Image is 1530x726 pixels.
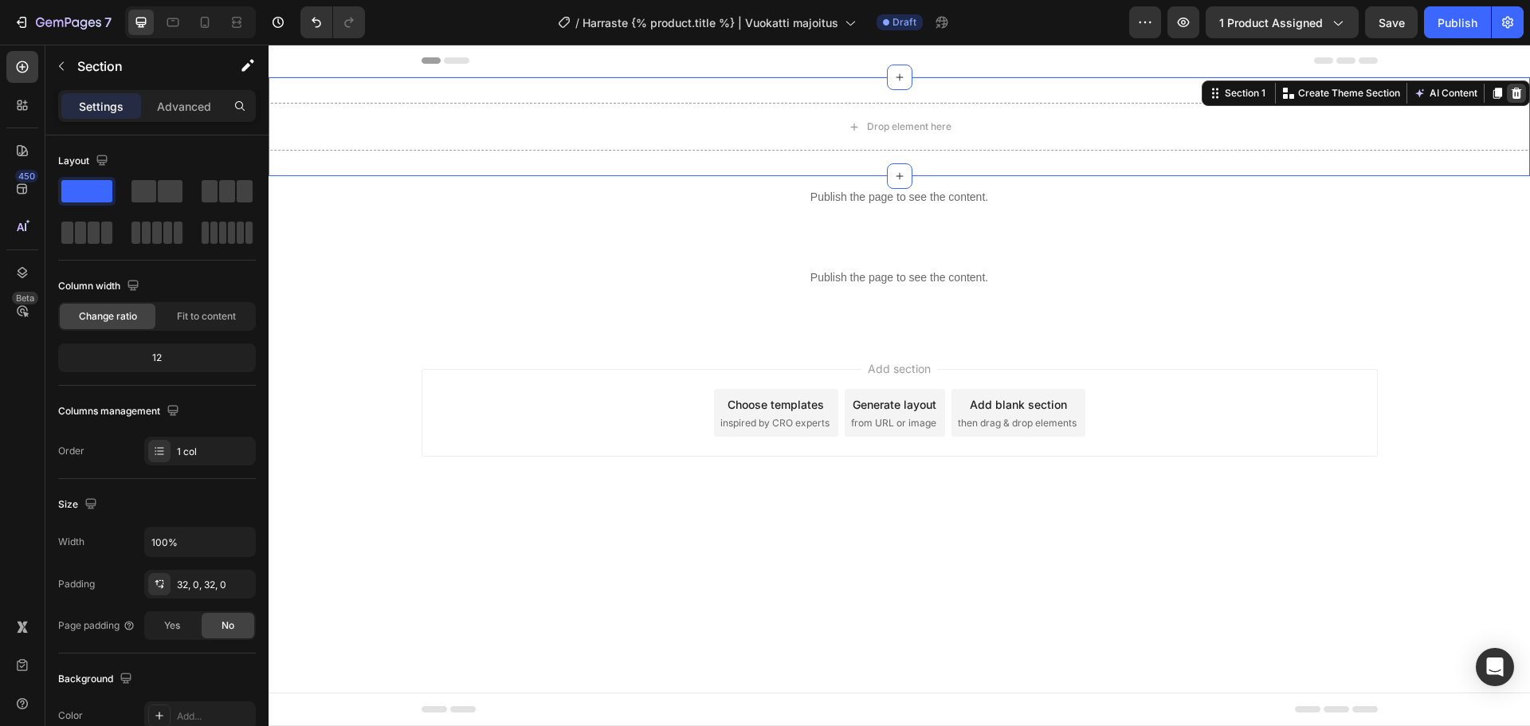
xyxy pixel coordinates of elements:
p: Section [77,57,208,76]
div: 32, 0, 32, 0 [177,578,252,592]
span: from URL or image [583,371,668,386]
span: Draft [892,15,916,29]
iframe: Design area [269,45,1530,726]
div: Layout [58,151,112,172]
div: Background [58,669,135,690]
div: Add blank section [701,351,798,368]
span: Save [1379,16,1405,29]
div: Columns management [58,401,182,422]
div: Choose templates [459,351,555,368]
div: Publish [1438,14,1477,31]
span: / [575,14,579,31]
div: Width [58,535,84,549]
button: 7 [6,6,119,38]
p: Create Theme Section [1030,41,1132,56]
span: Change ratio [79,309,137,324]
button: Save [1365,6,1418,38]
span: then drag & drop elements [689,371,808,386]
p: 7 [104,13,112,32]
button: 1 product assigned [1206,6,1359,38]
button: Publish [1424,6,1491,38]
div: Column width [58,276,143,297]
p: Settings [79,98,124,115]
span: No [222,618,234,633]
div: Order [58,444,84,458]
span: Harraste {% product.title %} | Vuokatti majoitus [583,14,838,31]
div: Beta [12,292,38,304]
div: Add... [177,709,252,724]
div: 1 col [177,445,252,459]
span: Fit to content [177,309,236,324]
div: 450 [15,170,38,182]
div: Generate layout [584,351,668,368]
span: 1 product assigned [1219,14,1323,31]
div: Open Intercom Messenger [1476,648,1514,686]
div: Color [58,708,83,723]
div: Drop element here [598,76,683,88]
p: Advanced [157,98,211,115]
button: AI Content [1142,39,1212,58]
span: inspired by CRO experts [452,371,561,386]
div: Undo/Redo [300,6,365,38]
div: Page padding [58,618,135,633]
span: Yes [164,618,180,633]
div: Section 1 [953,41,1000,56]
div: Padding [58,577,95,591]
p: Publish the page to see the content. [169,225,1093,241]
div: 12 [61,347,253,369]
span: Add section [593,316,669,332]
div: Size [58,494,100,516]
input: Auto [145,528,255,556]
